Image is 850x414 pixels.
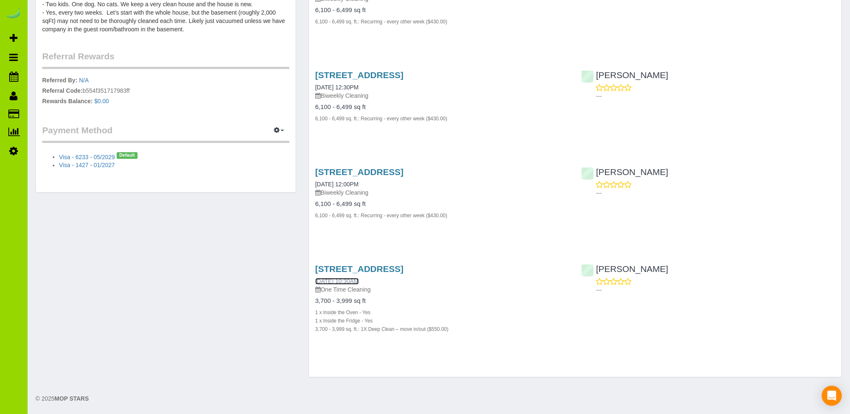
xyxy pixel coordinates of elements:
a: N/A [79,77,89,84]
label: Referral Code: [42,86,82,95]
small: 6,100 - 6,499 sq. ft.: Recurring - every other week ($430.00) [315,116,447,122]
p: --- [596,189,835,197]
h4: 6,100 - 6,499 sq ft [315,7,569,14]
small: 6,100 - 6,499 sq. ft.: Recurring - every other week ($430.00) [315,213,447,218]
h4: 6,100 - 6,499 sq ft [315,201,569,208]
a: Visa - 6233 - 05/2029 [59,153,115,160]
legend: Referral Rewards [42,50,289,69]
a: [STREET_ADDRESS] [315,167,403,177]
a: [PERSON_NAME] [581,264,668,274]
a: Visa - 1427 - 01/2027 [59,162,115,168]
small: 1 x Inside the Fridge - Yes [315,318,373,324]
a: [DATE] 12:30PM [315,84,359,91]
p: b554f351717983ff [42,76,289,107]
strong: MOP STARS [54,395,89,402]
a: [DATE] 10:30AM [315,278,359,284]
a: [PERSON_NAME] [581,70,668,80]
h4: 3,700 - 3,999 sq ft [315,297,569,305]
a: [DATE] 12:00PM [315,181,359,188]
label: Rewards Balance: [42,97,93,105]
a: $0.00 [94,98,109,104]
span: Default [117,152,138,159]
p: Biweekly Cleaning [315,188,569,197]
p: --- [596,286,835,294]
p: One Time Cleaning [315,285,569,294]
legend: Payment Method [42,124,289,143]
a: [PERSON_NAME] [581,167,668,177]
small: 3,700 - 3,999 sq. ft.: 1X Deep Clean – move in/out ($550.00) [315,326,449,332]
div: Open Intercom Messenger [822,386,842,406]
div: © 2025 [36,394,842,403]
p: Biweekly Cleaning [315,91,569,100]
small: 1 x Inside the Oven - Yes [315,310,370,315]
h4: 6,100 - 6,499 sq ft [315,104,569,111]
small: 6,100 - 6,499 sq. ft.: Recurring - every other week ($430.00) [315,19,447,25]
label: Referred By: [42,76,77,84]
a: [STREET_ADDRESS] [315,70,403,80]
p: --- [596,92,835,100]
img: Automaid Logo [5,8,22,20]
a: [STREET_ADDRESS] [315,264,403,274]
